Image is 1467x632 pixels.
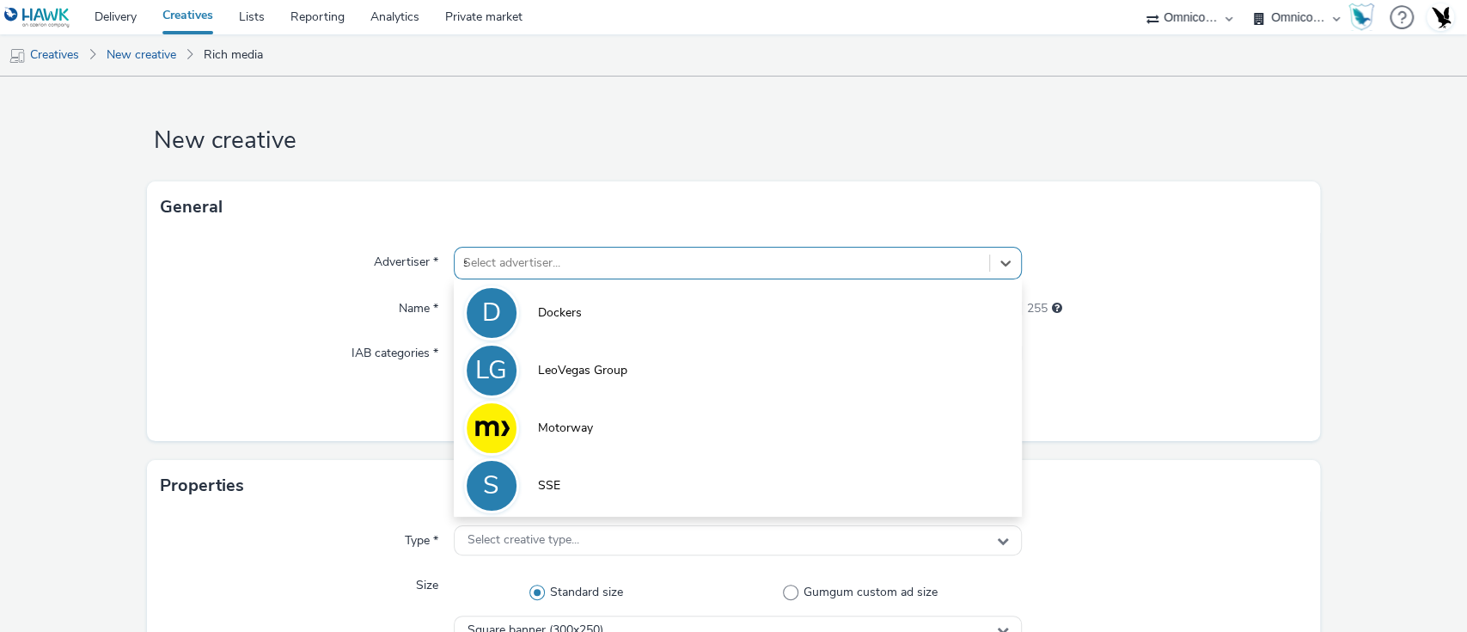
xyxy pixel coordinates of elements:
div: S [483,462,499,510]
div: Maximum 255 characters [1051,300,1061,317]
label: Advertiser * [367,247,445,271]
img: Motorway [467,403,517,453]
a: New creative [98,34,185,76]
span: Dockers [538,304,582,322]
a: Rich media [195,34,272,76]
span: Gumgum custom ad size [804,584,938,601]
h3: General [160,194,223,220]
h1: New creative [147,125,1321,157]
div: D [482,289,501,337]
span: LeoVegas Group [538,362,627,379]
span: Standard size [550,584,623,601]
h3: Properties [160,473,244,499]
span: 255 [1026,300,1047,317]
span: Select creative type... [468,533,579,548]
label: Type * [398,525,445,549]
label: Size [409,570,445,594]
div: LG [475,347,507,395]
img: Hawk Academy [1348,3,1374,31]
img: undefined Logo [4,7,70,28]
span: SSE [538,477,560,494]
a: Hawk Academy [1348,3,1381,31]
label: Name * [392,293,445,317]
img: Account UK [1427,4,1453,30]
label: IAB categories * [345,338,445,362]
img: mobile [9,47,26,64]
span: Motorway [538,420,593,437]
